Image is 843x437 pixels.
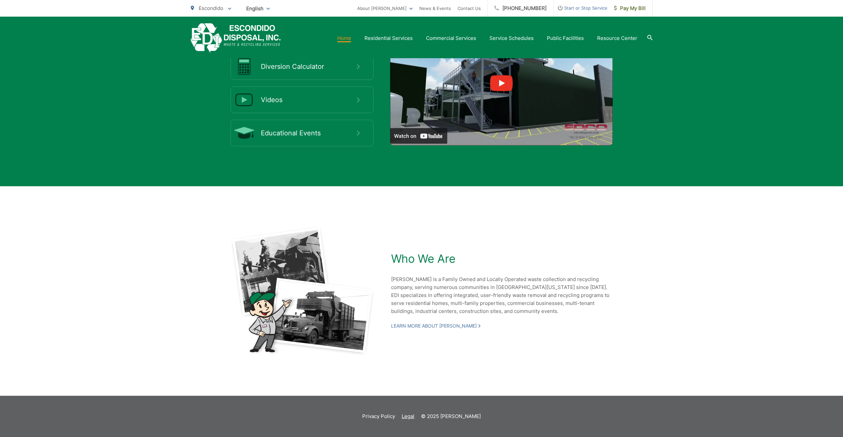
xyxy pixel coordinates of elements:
span: Pay My Bill [614,4,646,12]
a: Service Schedules [489,34,534,42]
img: Black and white photos of early garbage trucks [231,226,374,356]
span: Diversion Calculator [261,63,357,71]
span: English [241,3,275,14]
a: Diversion Calculator [231,53,373,80]
a: Educational Events [231,120,373,146]
a: Privacy Policy [362,412,395,420]
a: About [PERSON_NAME] [357,4,413,12]
span: Escondido [199,5,223,11]
a: Commercial Services [426,34,476,42]
a: Learn More About [PERSON_NAME] [391,323,480,329]
a: Contact Us [458,4,481,12]
a: Videos [231,86,373,113]
a: Legal [402,412,414,420]
span: Educational Events [261,129,357,137]
a: Home [337,34,351,42]
a: Public Facilities [547,34,584,42]
p: [PERSON_NAME] is a Family Owned and Locally Operated waste collection and recycling company, serv... [391,275,614,315]
a: EDCD logo. Return to the homepage. [191,23,281,53]
a: News & Events [419,4,451,12]
a: Residential Services [365,34,413,42]
p: © 2025 [PERSON_NAME] [421,412,481,420]
a: Resource Center [597,34,637,42]
h2: Who We Are [391,252,614,265]
span: Videos [261,96,357,104]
